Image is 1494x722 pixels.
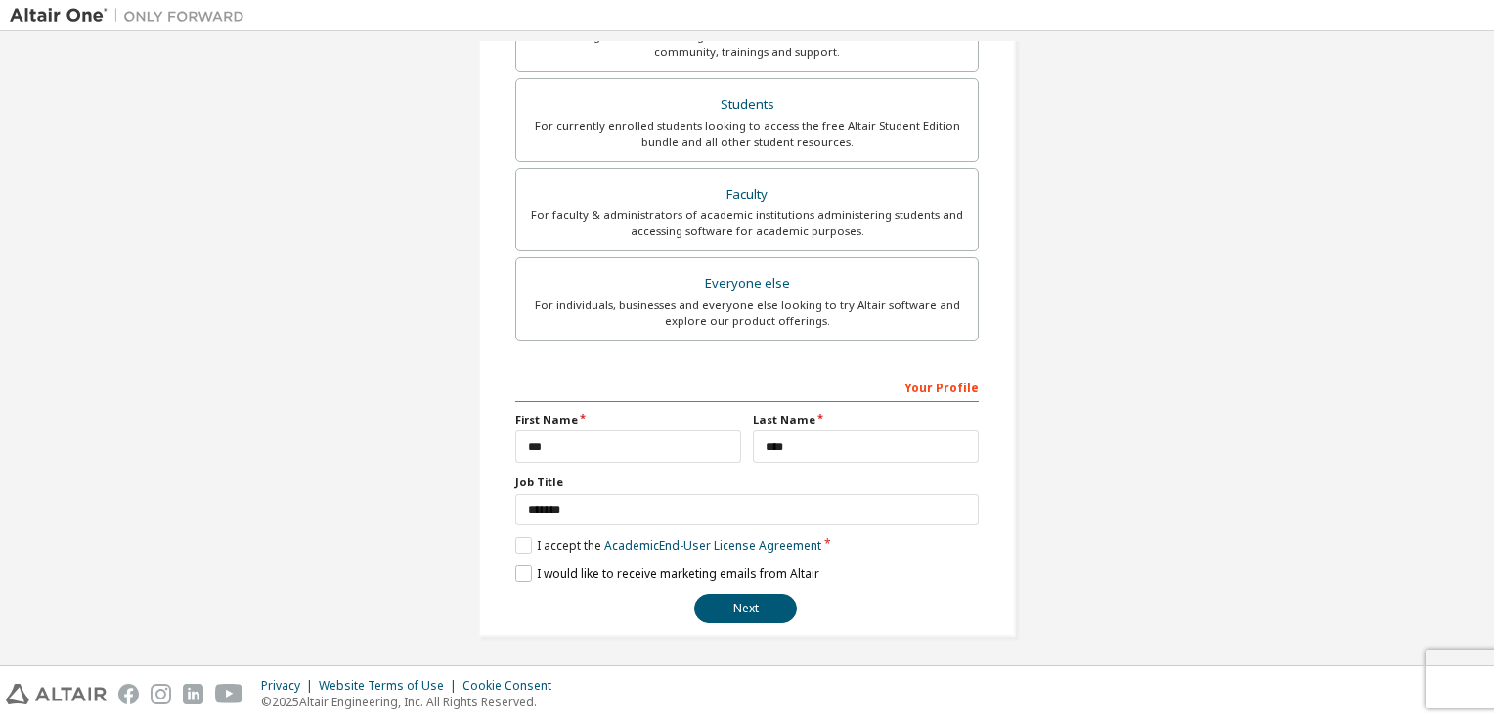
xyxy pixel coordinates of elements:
[528,181,966,208] div: Faculty
[319,678,462,694] div: Website Terms of Use
[515,537,821,554] label: I accept the
[261,678,319,694] div: Privacy
[215,684,243,704] img: youtube.svg
[6,684,107,704] img: altair_logo.svg
[515,412,741,428] label: First Name
[183,684,203,704] img: linkedin.svg
[528,118,966,150] div: For currently enrolled students looking to access the free Altair Student Edition bundle and all ...
[462,678,563,694] div: Cookie Consent
[528,28,966,60] div: For existing customers looking to access software downloads, HPC resources, community, trainings ...
[528,270,966,297] div: Everyone else
[528,297,966,329] div: For individuals, businesses and everyone else looking to try Altair software and explore our prod...
[694,594,797,623] button: Next
[515,474,979,490] label: Job Title
[528,91,966,118] div: Students
[10,6,254,25] img: Altair One
[528,207,966,239] div: For faculty & administrators of academic institutions administering students and accessing softwa...
[151,684,171,704] img: instagram.svg
[753,412,979,428] label: Last Name
[118,684,139,704] img: facebook.svg
[261,694,563,710] p: © 2025 Altair Engineering, Inc. All Rights Reserved.
[604,537,821,554] a: Academic End-User License Agreement
[515,565,819,582] label: I would like to receive marketing emails from Altair
[515,371,979,402] div: Your Profile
